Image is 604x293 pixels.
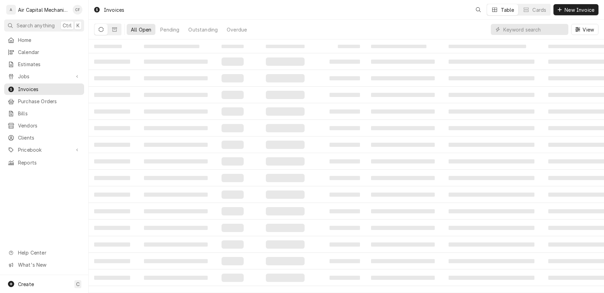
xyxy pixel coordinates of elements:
[94,259,130,263] span: ‌
[330,176,360,180] span: ‌
[18,48,81,56] span: Calendar
[563,6,596,14] span: New Invoice
[503,24,565,35] input: Keyword search
[4,108,84,119] a: Bills
[4,71,84,82] a: Go to Jobs
[266,224,305,232] span: ‌
[330,226,360,230] span: ‌
[18,146,70,153] span: Pricebook
[222,74,244,82] span: ‌
[144,143,208,147] span: ‌
[18,261,80,268] span: What's New
[266,274,305,282] span: ‌
[94,176,130,180] span: ‌
[222,57,244,66] span: ‌
[144,109,208,114] span: ‌
[4,144,84,156] a: Go to Pricebook
[371,76,435,80] span: ‌
[144,126,208,130] span: ‌
[76,281,80,288] span: C
[371,193,435,197] span: ‌
[330,93,360,97] span: ‌
[266,157,305,166] span: ‌
[371,259,435,263] span: ‌
[94,193,130,197] span: ‌
[63,22,72,29] span: Ctrl
[371,226,435,230] span: ‌
[6,5,16,15] div: A
[4,34,84,46] a: Home
[266,74,305,82] span: ‌
[266,174,305,182] span: ‌
[371,143,435,147] span: ‌
[4,59,84,70] a: Estimates
[144,176,208,180] span: ‌
[4,120,84,131] a: Vendors
[144,242,208,247] span: ‌
[94,126,130,130] span: ‌
[4,83,84,95] a: Invoices
[76,22,80,29] span: K
[330,242,360,247] span: ‌
[4,157,84,168] a: Reports
[222,107,244,116] span: ‌
[330,259,360,263] span: ‌
[330,126,360,130] span: ‌
[371,159,435,163] span: ‌
[473,4,484,15] button: Open search
[266,240,305,249] span: ‌
[449,226,534,230] span: ‌
[330,276,360,280] span: ‌
[94,60,130,64] span: ‌
[18,110,81,117] span: Bills
[532,6,546,14] div: Cards
[449,93,534,97] span: ‌
[222,274,244,282] span: ‌
[18,159,81,166] span: Reports
[222,124,244,132] span: ‌
[266,257,305,265] span: ‌
[18,281,34,287] span: Create
[4,247,84,258] a: Go to Help Center
[581,26,595,33] span: View
[266,207,305,215] span: ‌
[4,259,84,270] a: Go to What's New
[449,109,534,114] span: ‌
[449,276,534,280] span: ‌
[94,143,130,147] span: ‌
[144,60,208,64] span: ‌
[449,45,526,48] span: ‌
[371,109,435,114] span: ‌
[571,24,598,35] button: View
[94,276,130,280] span: ‌
[222,141,244,149] span: ‌
[501,6,514,14] div: Table
[4,19,84,32] button: Search anythingCtrlK
[449,76,534,80] span: ‌
[188,26,218,33] div: Outstanding
[89,39,604,293] table: All Open Invoices List Loading
[4,46,84,58] a: Calendar
[266,57,305,66] span: ‌
[18,6,69,14] div: Air Capital Mechanical
[6,5,16,15] div: Air Capital Mechanical's Avatar
[144,209,208,213] span: ‌
[94,159,130,163] span: ‌
[371,242,435,247] span: ‌
[330,109,360,114] span: ‌
[18,73,70,80] span: Jobs
[330,209,360,213] span: ‌
[94,226,130,230] span: ‌
[449,176,534,180] span: ‌
[144,276,208,280] span: ‌
[371,209,435,213] span: ‌
[449,242,534,247] span: ‌
[18,249,80,256] span: Help Center
[222,257,244,265] span: ‌
[222,91,244,99] span: ‌
[18,122,81,129] span: Vendors
[144,193,208,197] span: ‌
[266,141,305,149] span: ‌
[266,45,305,48] span: ‌
[94,93,130,97] span: ‌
